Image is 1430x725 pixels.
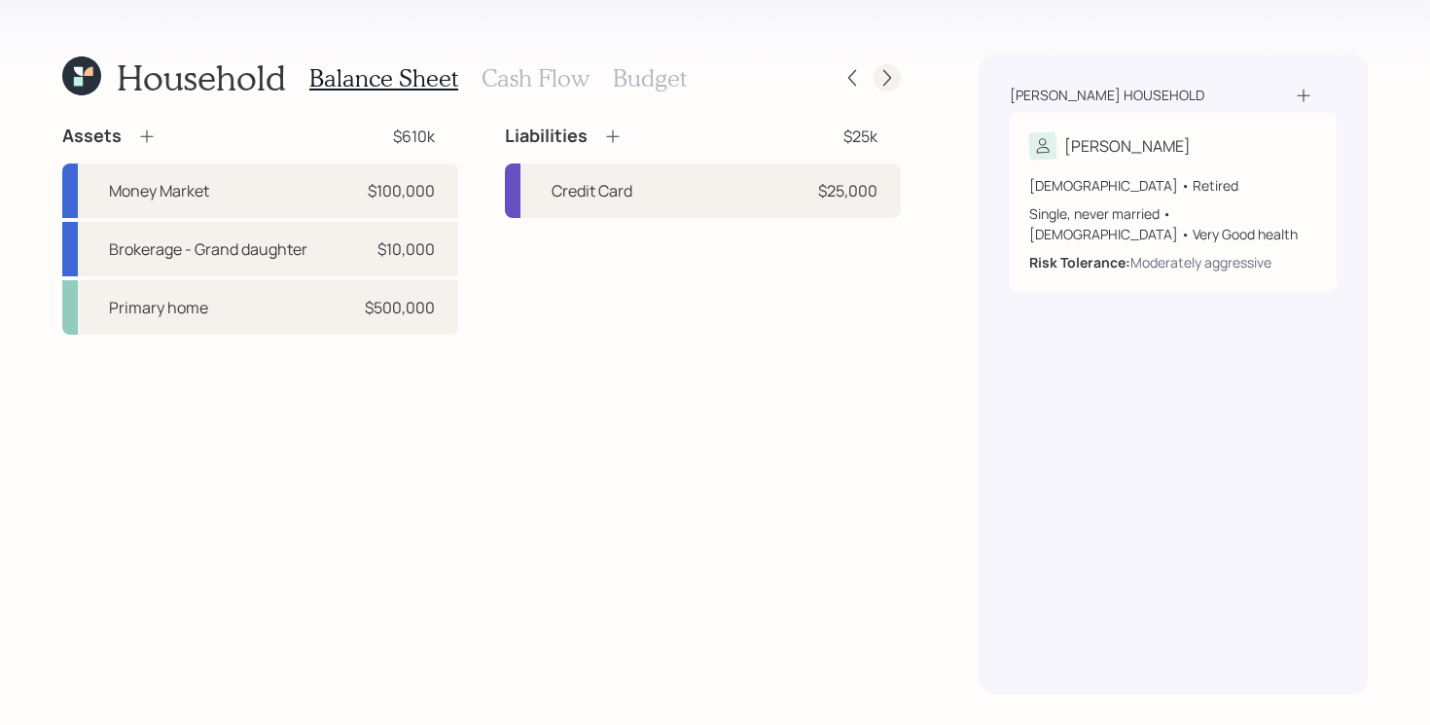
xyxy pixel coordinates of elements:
[1029,253,1130,272] b: Risk Tolerance:
[843,125,877,148] div: $25k
[109,237,307,261] div: Brokerage - Grand daughter
[552,179,632,202] div: Credit Card
[1064,134,1191,158] div: [PERSON_NAME]
[1010,86,1204,105] div: [PERSON_NAME] household
[393,125,435,148] div: $610k
[377,237,435,261] div: $10,000
[613,64,687,92] h3: Budget
[505,126,588,147] h4: Liabilities
[62,126,122,147] h4: Assets
[368,179,435,202] div: $100,000
[109,179,209,202] div: Money Market
[1029,203,1317,244] div: Single, never married • [DEMOGRAPHIC_DATA] • Very Good health
[117,56,286,98] h1: Household
[818,179,877,202] div: $25,000
[309,64,458,92] h3: Balance Sheet
[109,296,208,319] div: Primary home
[1029,175,1317,196] div: [DEMOGRAPHIC_DATA] • Retired
[1130,252,1271,272] div: Moderately aggressive
[365,296,435,319] div: $500,000
[482,64,590,92] h3: Cash Flow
